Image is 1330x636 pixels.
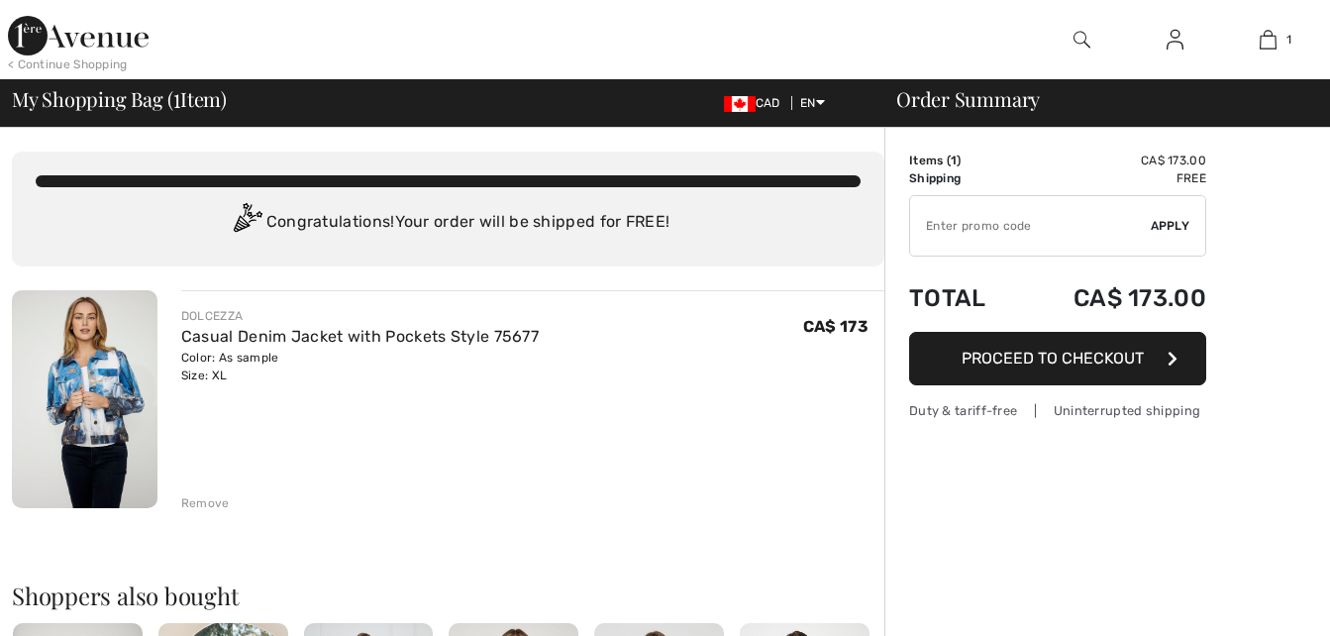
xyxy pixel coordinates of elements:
[36,203,861,243] div: Congratulations! Your order will be shipped for FREE!
[803,317,869,336] span: CA$ 173
[1286,31,1291,49] span: 1
[227,203,266,243] img: Congratulation2.svg
[909,332,1206,385] button: Proceed to Checkout
[12,290,157,508] img: Casual Denim Jacket with Pockets Style 75677
[724,96,756,112] img: Canadian Dollar
[951,154,957,167] span: 1
[962,349,1144,368] span: Proceed to Checkout
[181,494,230,512] div: Remove
[1222,28,1313,52] a: 1
[181,307,539,325] div: DOLCEZZA
[1260,28,1277,52] img: My Bag
[1018,152,1206,169] td: CA$ 173.00
[181,327,539,346] a: Casual Denim Jacket with Pockets Style 75677
[1018,169,1206,187] td: Free
[910,196,1151,256] input: Promo code
[1151,217,1190,235] span: Apply
[1018,265,1206,332] td: CA$ 173.00
[909,152,1018,169] td: Items ( )
[800,96,825,110] span: EN
[724,96,788,110] span: CAD
[1167,28,1183,52] img: My Info
[1074,28,1090,52] img: search the website
[1151,28,1199,53] a: Sign In
[181,349,539,384] div: Color: As sample Size: XL
[872,89,1318,109] div: Order Summary
[12,89,227,109] span: My Shopping Bag ( Item)
[909,169,1018,187] td: Shipping
[8,16,149,55] img: 1ère Avenue
[909,401,1206,420] div: Duty & tariff-free | Uninterrupted shipping
[909,265,1018,332] td: Total
[12,583,884,607] h2: Shoppers also bought
[173,84,180,110] span: 1
[8,55,128,73] div: < Continue Shopping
